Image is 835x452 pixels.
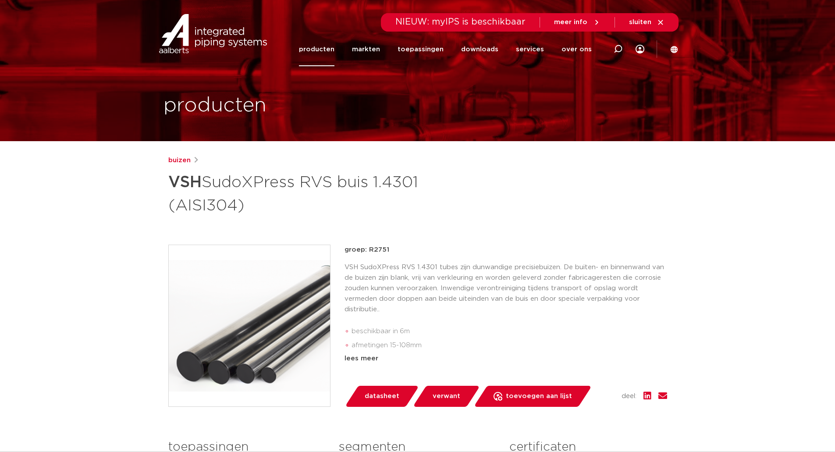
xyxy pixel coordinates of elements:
[163,92,266,120] h1: producten
[395,18,526,26] span: NIEUW: myIPS is beschikbaar
[398,32,444,66] a: toepassingen
[168,169,497,217] h1: SudoXPress RVS buis 1.4301 (AISI304)
[622,391,636,402] span: deel:
[506,389,572,403] span: toevoegen aan lijst
[168,155,191,166] a: buizen
[352,338,667,352] li: afmetingen 15-108mm
[352,324,667,338] li: beschikbaar in 6m
[629,18,664,26] a: sluiten
[461,32,498,66] a: downloads
[554,19,587,25] span: meer info
[516,32,544,66] a: services
[345,353,667,364] div: lees meer
[365,389,399,403] span: datasheet
[352,32,380,66] a: markten
[433,389,460,403] span: verwant
[345,262,667,315] p: VSH SudoXPress RVS 1.4301 tubes zijn dunwandige precisiebuizen. De buiten- en binnenwand van de b...
[554,18,600,26] a: meer info
[561,32,592,66] a: over ons
[629,19,651,25] span: sluiten
[412,386,480,407] a: verwant
[345,245,667,255] p: groep: R2751
[299,32,592,66] nav: Menu
[345,386,419,407] a: datasheet
[299,32,334,66] a: producten
[168,174,202,190] strong: VSH
[169,245,330,406] img: Product Image for VSH SudoXPress RVS buis 1.4301 (AISI304)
